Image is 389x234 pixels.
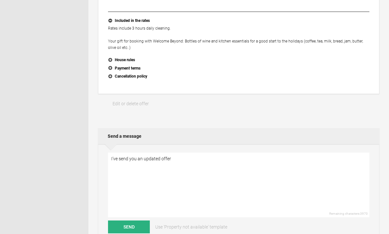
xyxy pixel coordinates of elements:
[108,25,369,51] p: Rates include 3 hours daily cleaning. Your gift for booking with Welcome Beyond: Bottles of wine ...
[108,17,369,25] button: Included in the rates
[108,64,369,73] button: Payment terms
[108,72,369,81] button: Cancellation policy
[98,97,163,110] a: Edit or delete offer
[108,56,369,64] button: House rules
[108,220,150,233] button: Send
[98,128,379,144] h2: Send a message
[151,220,232,233] a: Use 'Property not available' template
